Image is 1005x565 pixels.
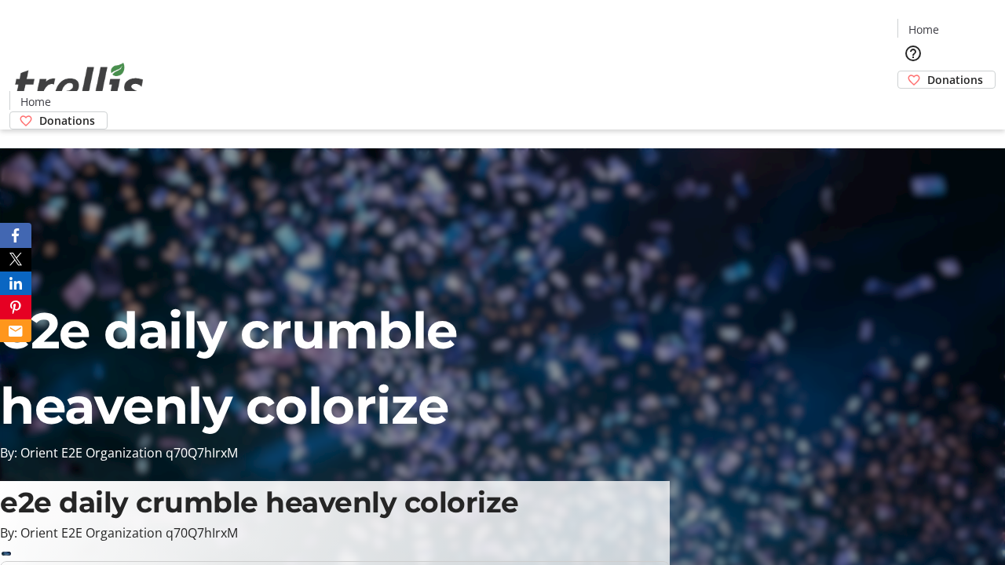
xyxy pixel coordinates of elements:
[9,111,108,129] a: Donations
[20,93,51,110] span: Home
[897,71,996,89] a: Donations
[10,93,60,110] a: Home
[898,21,948,38] a: Home
[39,112,95,129] span: Donations
[908,21,939,38] span: Home
[927,71,983,88] span: Donations
[897,38,929,69] button: Help
[9,46,149,124] img: Orient E2E Organization q70Q7hIrxM's Logo
[897,89,929,120] button: Cart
